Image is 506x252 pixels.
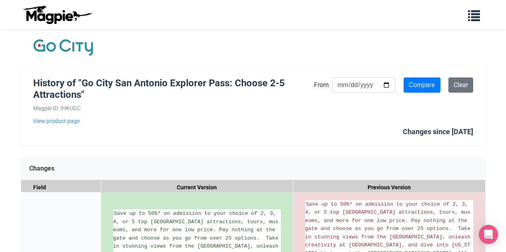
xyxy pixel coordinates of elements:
a: Clear [448,77,473,93]
img: Company Logo [33,38,93,58]
input: Compare [404,77,440,93]
div: Field [21,180,101,195]
div: Changes since [DATE] [403,126,473,138]
img: logo-ab69f6fb50320c5b225c76a69d11143b.png [21,5,93,24]
a: View product page [33,117,314,125]
div: Previous Version [293,180,485,195]
div: Changes [21,157,485,180]
div: Open Intercom Messenger [479,225,498,244]
label: From [314,80,329,90]
div: Magpie ID: IHKUGC [33,104,314,113]
h1: History of "Go City San Antonio Explorer Pass: Choose 2-5 Attractions" [33,77,314,101]
div: Current Version [101,180,293,195]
